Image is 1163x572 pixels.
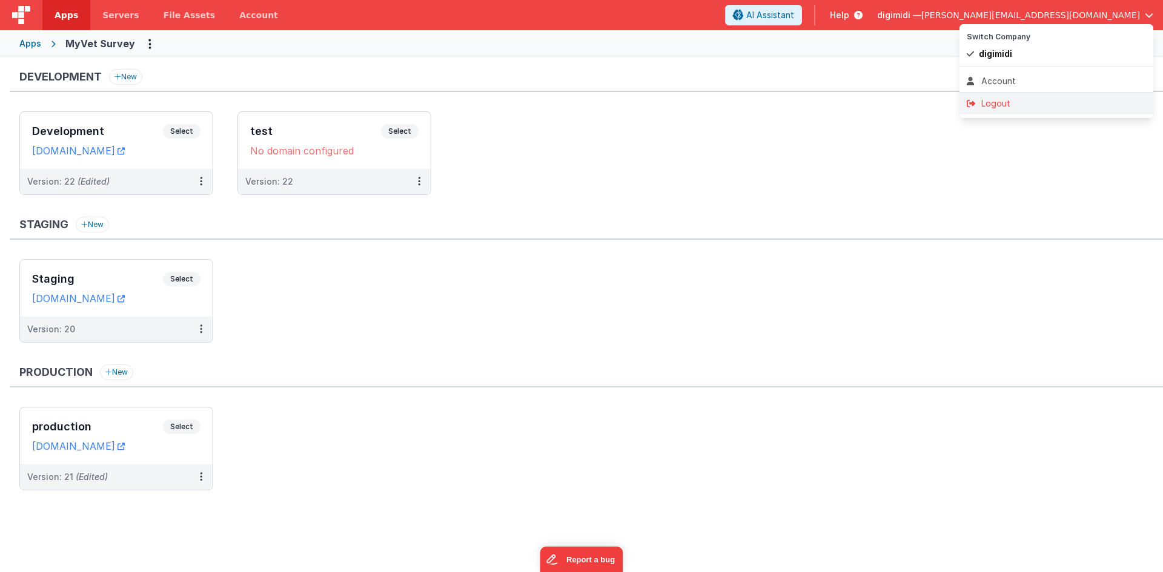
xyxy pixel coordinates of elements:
[967,75,1146,87] div: Account
[979,48,1012,60] span: digimidi
[967,33,1146,41] h5: Switch Company
[959,24,1153,118] div: Options
[967,97,1146,110] div: Logout
[540,547,623,572] iframe: Marker.io feedback button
